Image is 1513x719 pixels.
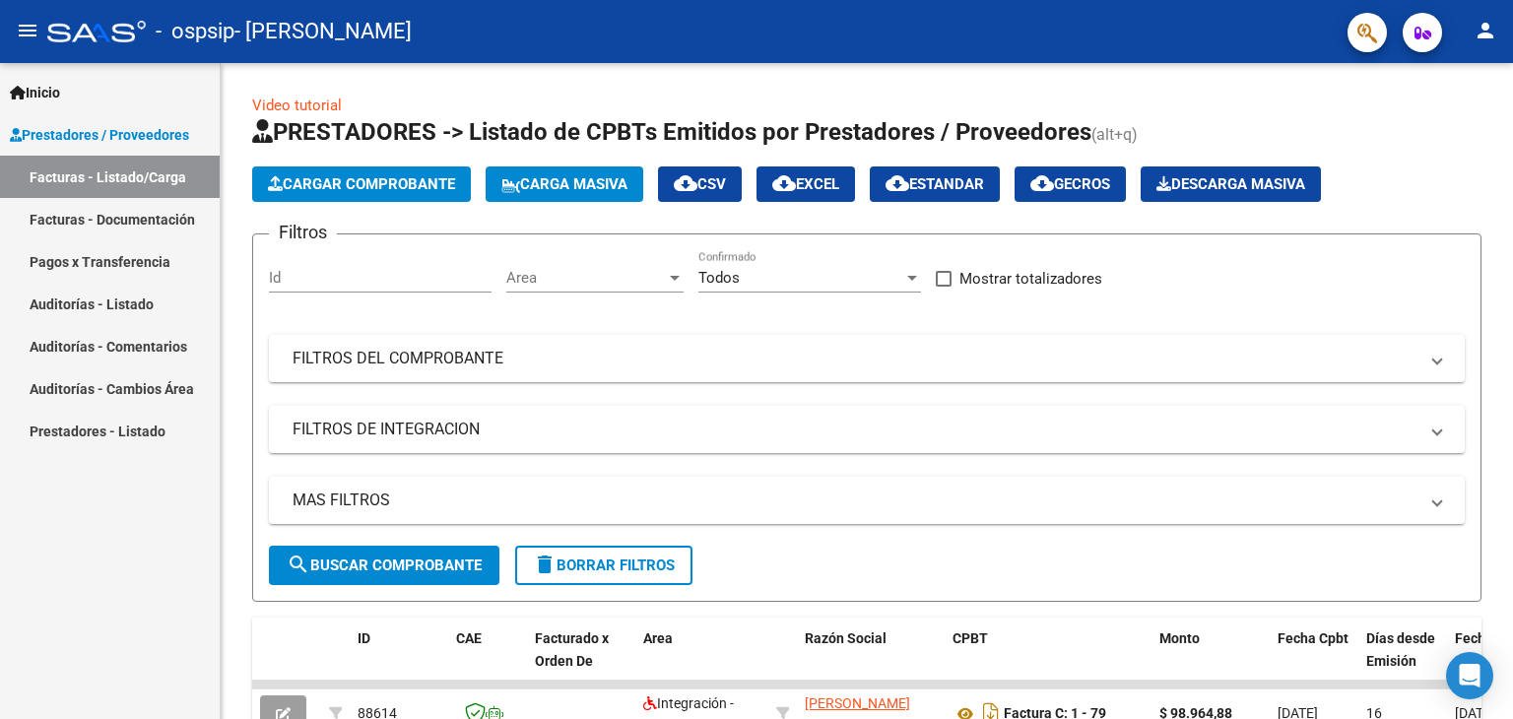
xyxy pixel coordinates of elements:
datatable-header-cell: CAE [448,618,527,704]
mat-expansion-panel-header: FILTROS DE INTEGRACION [269,406,1465,453]
span: Días desde Emisión [1366,630,1435,669]
span: CSV [674,175,726,193]
span: [PERSON_NAME] [805,695,910,711]
mat-icon: search [287,553,310,576]
mat-icon: person [1474,19,1497,42]
mat-panel-title: FILTROS DE INTEGRACION [293,419,1417,440]
datatable-header-cell: CPBT [945,618,1151,704]
mat-icon: cloud_download [1030,171,1054,195]
div: Open Intercom Messenger [1446,652,1493,699]
span: Estandar [886,175,984,193]
span: CAE [456,630,482,646]
span: Cargar Comprobante [268,175,455,193]
datatable-header-cell: Facturado x Orden De [527,618,635,704]
mat-panel-title: FILTROS DEL COMPROBANTE [293,348,1417,369]
span: (alt+q) [1091,125,1138,144]
datatable-header-cell: Area [635,618,768,704]
span: ID [358,630,370,646]
button: Descarga Masiva [1141,166,1321,202]
mat-icon: cloud_download [674,171,697,195]
span: Todos [698,269,740,287]
button: CSV [658,166,742,202]
span: Gecros [1030,175,1110,193]
span: - ospsip [156,10,234,53]
span: Monto [1159,630,1200,646]
span: Razón Social [805,630,887,646]
span: Fecha Recibido [1455,630,1510,669]
datatable-header-cell: ID [350,618,448,704]
datatable-header-cell: Días desde Emisión [1358,618,1447,704]
button: Buscar Comprobante [269,546,499,585]
span: EXCEL [772,175,839,193]
span: Area [506,269,666,287]
span: - [PERSON_NAME] [234,10,412,53]
span: Inicio [10,82,60,103]
span: Fecha Cpbt [1278,630,1349,646]
h3: Filtros [269,219,337,246]
mat-icon: cloud_download [772,171,796,195]
mat-icon: menu [16,19,39,42]
button: EXCEL [756,166,855,202]
span: CPBT [953,630,988,646]
datatable-header-cell: Razón Social [797,618,945,704]
span: Area [643,630,673,646]
mat-expansion-panel-header: MAS FILTROS [269,477,1465,524]
a: Video tutorial [252,97,342,114]
mat-panel-title: MAS FILTROS [293,490,1417,511]
span: Facturado x Orden De [535,630,609,669]
span: Borrar Filtros [533,556,675,574]
button: Estandar [870,166,1000,202]
app-download-masive: Descarga masiva de comprobantes (adjuntos) [1141,166,1321,202]
button: Cargar Comprobante [252,166,471,202]
button: Borrar Filtros [515,546,692,585]
datatable-header-cell: Fecha Cpbt [1270,618,1358,704]
span: Prestadores / Proveedores [10,124,189,146]
mat-icon: cloud_download [886,171,909,195]
mat-expansion-panel-header: FILTROS DEL COMPROBANTE [269,335,1465,382]
span: Mostrar totalizadores [959,267,1102,291]
span: PRESTADORES -> Listado de CPBTs Emitidos por Prestadores / Proveedores [252,118,1091,146]
span: Buscar Comprobante [287,556,482,574]
mat-icon: delete [533,553,557,576]
button: Carga Masiva [486,166,643,202]
span: Carga Masiva [501,175,627,193]
span: Descarga Masiva [1156,175,1305,193]
button: Gecros [1015,166,1126,202]
datatable-header-cell: Monto [1151,618,1270,704]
